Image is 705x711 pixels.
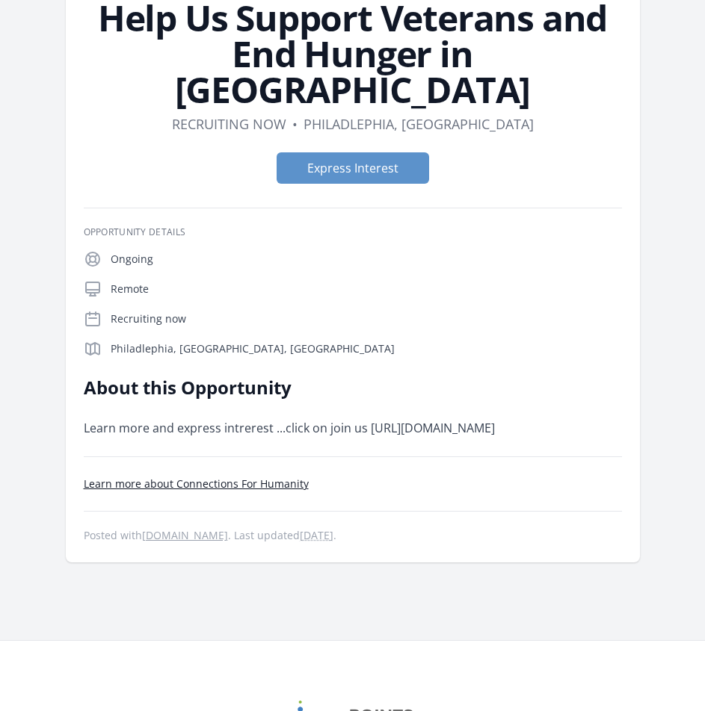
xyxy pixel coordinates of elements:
h2: About this Opportunity [84,376,521,400]
p: Recruiting now [111,311,622,326]
p: Ongoing [111,252,622,267]
p: Posted with . Last updated . [84,530,622,541]
a: Learn more about Connections For Humanity [84,476,309,491]
a: [DOMAIN_NAME] [142,528,228,542]
p: Remote [111,282,622,296]
dd: Philadlephia, [GEOGRAPHIC_DATA] [304,114,534,134]
abbr: Thu, Sep 25, 2025 8:44 PM [300,528,333,542]
button: Express Interest [277,152,429,184]
p: Learn more and express intrerest ...click on join us [URL][DOMAIN_NAME] [84,417,521,438]
div: • [292,114,298,134]
h3: Opportunity Details [84,226,622,238]
dd: Recruiting now [172,114,286,134]
p: Philadlephia, [GEOGRAPHIC_DATA], [GEOGRAPHIC_DATA] [111,341,622,356]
